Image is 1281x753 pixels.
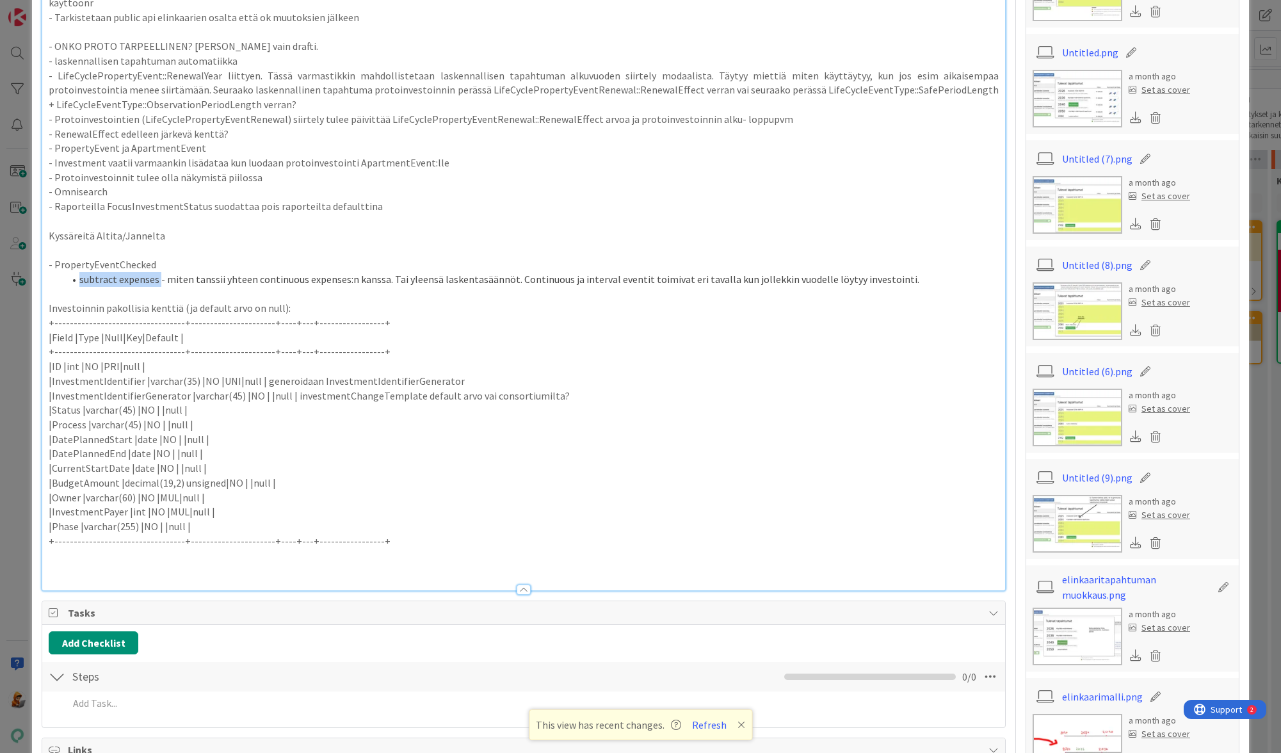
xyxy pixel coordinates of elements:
[1129,109,1143,126] div: Download
[1062,689,1143,704] a: elinkaarimalli.png
[49,257,999,272] p: - PropertyEventChecked
[1129,608,1190,621] div: a month ago
[27,2,58,17] span: Support
[1062,572,1211,603] a: elinkaaritapahtuman muokkaus.png
[49,156,999,170] p: - Investment vaatii varmaankin lisädataa kun luodaan protoinvestointi ApartmentEvent:lle
[1062,364,1132,379] a: Untitled (6).png
[49,112,999,127] p: - Protoinvestointien (LifeCyclePropertyEventRenewal) siirtely tulee päivittää LifeCyclePropertyEv...
[1129,3,1143,20] div: Download
[49,344,999,359] p: +----------------------------------+----------------------+----+---+-----------------+
[1129,389,1190,402] div: a month ago
[68,605,982,620] span: Tasks
[1129,535,1143,551] div: Download
[68,665,356,688] input: Add Checklist...
[1062,470,1132,485] a: Untitled (9).png
[1062,45,1118,60] a: Untitled.png
[49,417,999,432] p: |Process |varchar(45) |NO | |null |
[962,669,976,684] span: 0 / 0
[1129,216,1143,232] div: Download
[49,374,999,389] p: |InvestmentIdentifier |varchar(35) |NO |UNI|null | generoidaan InvestmentIdentifierGenerator
[49,359,999,374] p: |ID |int |NO |PRI|null |
[1129,190,1190,203] div: Set as cover
[67,5,70,15] div: 2
[49,229,999,243] p: Kyssäreitä Altita/Jannelta
[49,476,999,490] p: |BudgetAmount |decimal(19,2) unsigned|NO | |null |
[1129,727,1190,741] div: Set as cover
[49,39,999,54] p: - ONKO PROTO TARPEELLINEN? [PERSON_NAME] vain drafti.
[49,403,999,417] p: |Status |varchar(45) |NO | |null |
[1129,296,1190,309] div: Set as cover
[1129,495,1190,508] div: a month ago
[49,534,999,549] p: +----------------------------------+----------------------+----+---+-----------------+
[49,127,999,142] p: - RenewalEffect edelleen järkevä kenttä?
[536,717,681,733] span: This view has recent changes.
[49,389,999,403] p: |InvestmentIdentifierGenerator |varchar(45) |NO | |null | investmentChangeTemplate default arvo v...
[1129,714,1190,727] div: a month ago
[1129,508,1190,522] div: Set as cover
[49,141,999,156] p: - PropertyEvent ja ApartmentEvent
[1129,647,1143,664] div: Download
[49,490,999,505] p: |Owner |varchar(60) |NO |MUL|null |
[49,10,999,25] p: - Tarkistetaan public api elinkaarien osalta että ok muutoksien jälkeen
[64,272,999,287] li: subtract expenses - miten tanssii yhteen continuous expenses:n kanssa. Tai yleensä laskentasäännö...
[688,717,731,733] button: Refresh
[49,184,999,199] p: - Omnisearch
[49,631,138,654] button: Add Checklist
[1129,621,1190,635] div: Set as cover
[1129,83,1190,97] div: Set as cover
[49,432,999,447] p: |DatePlannedStart |date |NO | |null |
[49,54,999,69] p: - laskennallisen tapahtuman automatiikka
[49,461,999,476] p: |CurrentStartDate |date |NO | |null |
[1129,70,1190,83] div: a month ago
[1129,402,1190,416] div: Set as cover
[49,316,999,330] p: +----------------------------------+----------------------+----+---+-----------------+
[1129,322,1143,339] div: Download
[49,519,999,534] p: |Phase |varchar(255) |NO | |null |
[1129,428,1143,445] div: Download
[1129,176,1190,190] div: a month ago
[49,330,999,345] p: |Field |Type |Null|Key|Default |
[49,170,999,185] p: - Protoinvestoinnit tulee olla näkymistä piilossa
[49,69,999,112] p: - LifeCyclePropertyEvent::RenewalYear liittyen. Tässä varmastikkin mahdollistetaan laskennallisen...
[49,505,999,519] p: |InvestmentPayer |int |NO |MUL|null |
[1062,151,1132,166] a: Untitled (7).png
[49,446,999,461] p: |DatePlannedEnd |date |NO | |null |
[1062,257,1132,273] a: Untitled (8).png
[49,301,999,316] p: Investoinnin pakollisia kenttiä (ja default arvo on null):
[1129,282,1190,296] div: a month ago
[49,199,999,214] p: - Raporteilla FocusInvestmentStatus suodattaa pois raporteilta defaulttina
